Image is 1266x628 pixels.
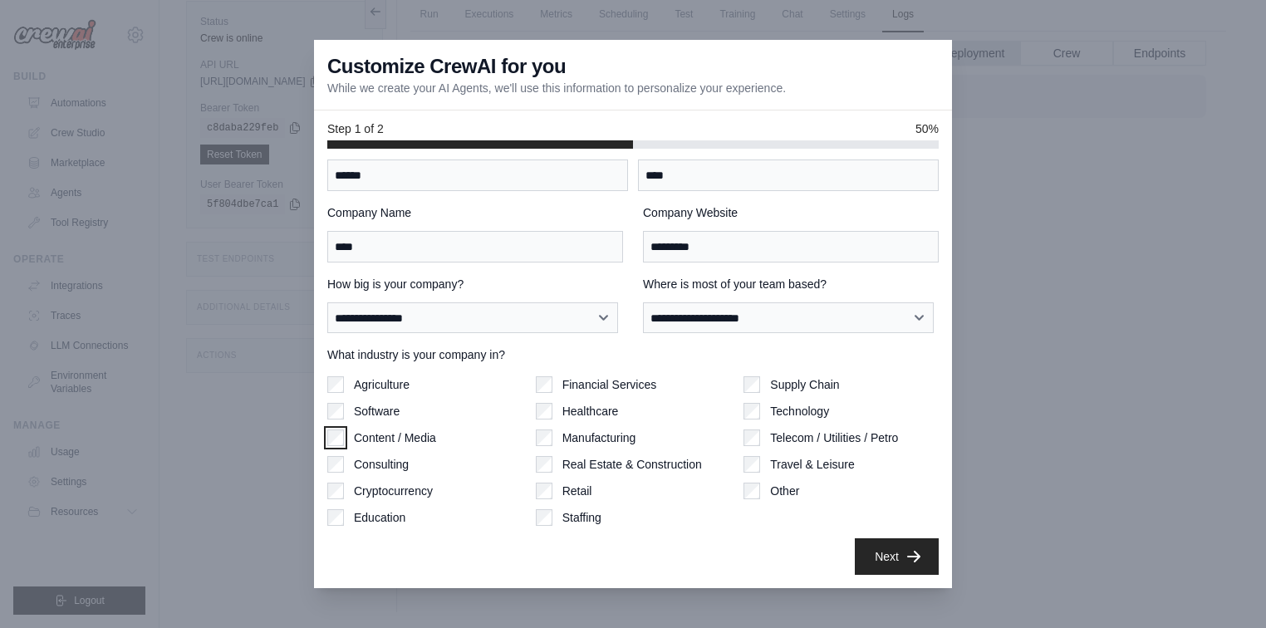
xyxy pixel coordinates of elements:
label: Retail [562,483,592,499]
label: Real Estate & Construction [562,456,702,473]
label: Manufacturing [562,429,636,446]
label: Software [354,403,400,419]
span: Step 1 of 2 [327,120,384,137]
label: Where is most of your team based? [643,276,939,292]
label: Content / Media [354,429,436,446]
label: Consulting [354,456,409,473]
label: Company Name [327,204,623,221]
p: While we create your AI Agents, we'll use this information to personalize your experience. [327,80,786,96]
label: Staffing [562,509,601,526]
label: Healthcare [562,403,619,419]
label: Technology [770,403,829,419]
iframe: Chat Widget [1183,548,1266,628]
span: 50% [915,120,939,137]
label: Agriculture [354,376,410,393]
label: Education [354,509,405,526]
label: Telecom / Utilities / Petro [770,429,898,446]
label: Supply Chain [770,376,839,393]
label: Financial Services [562,376,657,393]
label: Company Website [643,204,939,221]
label: Other [770,483,799,499]
label: How big is your company? [327,276,623,292]
button: Next [855,538,939,575]
label: Cryptocurrency [354,483,433,499]
label: What industry is your company in? [327,346,939,363]
label: Travel & Leisure [770,456,854,473]
h3: Customize CrewAI for you [327,53,566,80]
